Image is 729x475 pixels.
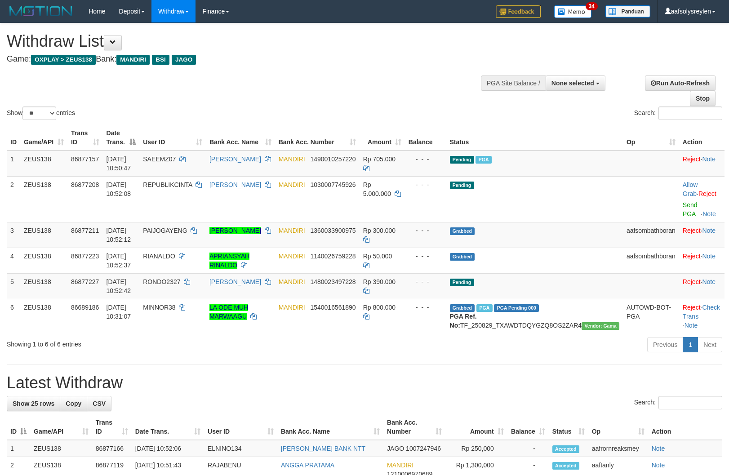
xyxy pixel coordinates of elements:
h1: Withdraw List [7,32,477,50]
span: Copy 1480023497228 to clipboard [310,278,356,285]
td: · [679,151,725,177]
td: ZEUS138 [20,151,67,177]
a: ANGGA PRATAMA [281,462,334,469]
span: Rp 50.000 [363,253,392,260]
a: Note [702,155,716,163]
td: Rp 250,000 [445,440,507,457]
span: Copy 1140026759228 to clipboard [310,253,356,260]
span: Accepted [552,462,579,470]
th: User ID: activate to sort column ascending [204,414,277,440]
a: Show 25 rows [7,396,60,411]
td: · [679,222,725,248]
div: - - - [409,180,443,189]
td: 1 [7,440,30,457]
span: OXPLAY > ZEUS138 [31,55,96,65]
span: None selected [551,80,594,87]
a: Next [698,337,722,352]
td: ZEUS138 [20,299,67,333]
span: REPUBLIKCINTA [143,181,192,188]
td: 6 [7,299,20,333]
a: APRIANSYAH RINALDO [209,253,249,269]
a: Note [652,445,665,452]
span: [DATE] 10:52:42 [107,278,131,294]
td: · [679,176,725,222]
span: MINNOR38 [143,304,175,311]
td: aafsombathboran [623,222,679,248]
span: MANDIRI [279,181,305,188]
span: Copy [66,400,81,407]
a: [PERSON_NAME] [209,278,261,285]
a: [PERSON_NAME] [209,155,261,163]
span: 34 [586,2,598,10]
a: Reject [698,190,716,197]
td: AUTOWD-BOT-PGA [623,299,679,333]
th: Op: activate to sort column ascending [623,125,679,151]
a: Copy [60,396,87,411]
span: [DATE] 10:50:47 [107,155,131,172]
th: Status [446,125,623,151]
span: Accepted [552,445,579,453]
a: Note [685,322,698,329]
img: panduan.png [605,5,650,18]
div: Showing 1 to 6 of 6 entries [7,336,297,349]
a: Note [702,210,716,218]
a: [PERSON_NAME] [209,227,261,234]
th: ID: activate to sort column descending [7,414,30,440]
th: Amount: activate to sort column ascending [360,125,405,151]
th: Balance: activate to sort column ascending [507,414,549,440]
a: Check Trans [683,304,720,320]
span: Pending [450,182,474,189]
span: SAEEMZ07 [143,155,176,163]
td: 3 [7,222,20,248]
a: Note [652,462,665,469]
td: aafsombathboran [623,248,679,273]
b: PGA Ref. No: [450,313,477,329]
img: Button%20Memo.svg [554,5,592,18]
span: PAIJOGAYENG [143,227,187,234]
td: 4 [7,248,20,273]
label: Search: [634,107,722,120]
td: ZEUS138 [30,440,92,457]
span: 86877211 [71,227,99,234]
td: · [679,273,725,299]
select: Showentries [22,107,56,120]
td: ZEUS138 [20,273,67,299]
th: Trans ID: activate to sort column ascending [92,414,132,440]
span: JAGO [387,445,404,452]
span: 86877223 [71,253,99,260]
span: 86689186 [71,304,99,311]
a: CSV [87,396,111,411]
span: Rp 5.000.000 [363,181,391,197]
td: · · [679,299,725,333]
span: Copy 1490010257220 to clipboard [310,155,356,163]
td: · [679,248,725,273]
th: Date Trans.: activate to sort column descending [103,125,140,151]
th: Action [679,125,725,151]
th: User ID: activate to sort column ascending [139,125,206,151]
span: MANDIRI [279,155,305,163]
td: ZEUS138 [20,222,67,248]
span: MANDIRI [279,304,305,311]
th: Bank Acc. Name: activate to sort column ascending [206,125,275,151]
span: Copy 1007247946 to clipboard [406,445,441,452]
td: [DATE] 10:52:06 [132,440,204,457]
div: PGA Site Balance / [481,75,546,91]
span: Pending [450,156,474,164]
button: None selected [546,75,605,91]
a: LA ODE MUH MARWAAGU [209,304,248,320]
label: Search: [634,396,722,409]
a: Reject [683,278,701,285]
span: MANDIRI [279,227,305,234]
span: Rp 705.000 [363,155,396,163]
th: Bank Acc. Number: activate to sort column ascending [383,414,445,440]
span: MANDIRI [387,462,413,469]
h4: Game: Bank: [7,55,477,64]
a: Allow Grab [683,181,698,197]
span: Copy 1360033900975 to clipboard [310,227,356,234]
div: - - - [409,252,443,261]
span: Rp 800.000 [363,304,396,311]
th: Status: activate to sort column ascending [549,414,588,440]
span: 86877208 [71,181,99,188]
span: JAGO [172,55,196,65]
span: Copy 1030007745926 to clipboard [310,181,356,188]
